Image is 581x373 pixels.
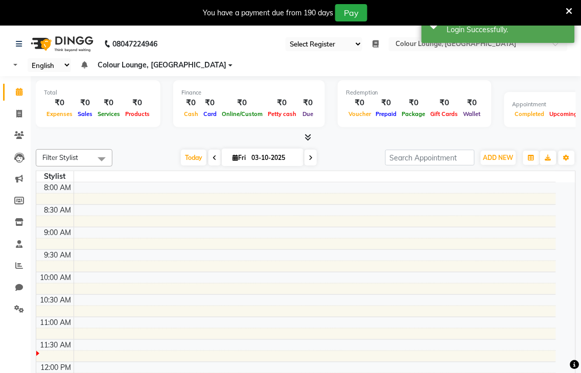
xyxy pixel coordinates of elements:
div: 9:00 AM [42,227,74,238]
div: 10:00 AM [38,272,74,283]
span: Colour Lounge, [GEOGRAPHIC_DATA] [98,60,226,71]
div: Login Successfully. [447,25,567,35]
div: ₹0 [123,97,152,109]
span: Fri [230,154,248,161]
div: Stylist [36,171,74,182]
span: Sales [75,110,95,118]
span: Petty cash [265,110,299,118]
span: Voucher [346,110,374,118]
span: Online/Custom [219,110,265,118]
div: 10:30 AM [38,295,74,306]
div: ₹0 [181,97,201,109]
img: logo [26,30,96,58]
div: 12:00 PM [39,362,74,373]
div: 11:00 AM [38,317,74,328]
div: ₹0 [400,97,428,109]
span: Services [95,110,123,118]
input: 2025-10-03 [248,150,299,166]
span: Expenses [44,110,75,118]
div: 9:30 AM [42,250,74,261]
div: ₹0 [219,97,265,109]
div: ₹0 [265,97,299,109]
span: Package [400,110,428,118]
div: ₹0 [75,97,95,109]
div: ₹0 [299,97,317,109]
div: ₹0 [346,97,374,109]
span: Cash [181,110,201,118]
span: Completed [513,110,547,118]
span: ADD NEW [483,154,514,161]
span: Filter Stylist [42,153,78,161]
div: ₹0 [44,97,75,109]
span: Today [181,150,206,166]
input: Search Appointment [385,150,475,166]
div: ₹0 [428,97,461,109]
button: ADD NEW [481,151,516,165]
div: 8:30 AM [42,205,74,216]
span: Gift Cards [428,110,461,118]
span: Card [201,110,219,118]
span: Prepaid [374,110,400,118]
b: 08047224946 [112,30,157,58]
div: Redemption [346,88,483,97]
div: Finance [181,88,317,97]
span: Upcoming [547,110,580,118]
button: Pay [335,4,367,21]
span: Products [123,110,152,118]
div: ₹0 [201,97,219,109]
div: Total [44,88,152,97]
span: Wallet [461,110,483,118]
div: ₹0 [95,97,123,109]
div: 11:30 AM [38,340,74,351]
div: 8:00 AM [42,182,74,193]
div: ₹0 [374,97,400,109]
div: ₹0 [461,97,483,109]
div: You have a payment due from 190 days [203,8,333,18]
span: Due [300,110,316,118]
